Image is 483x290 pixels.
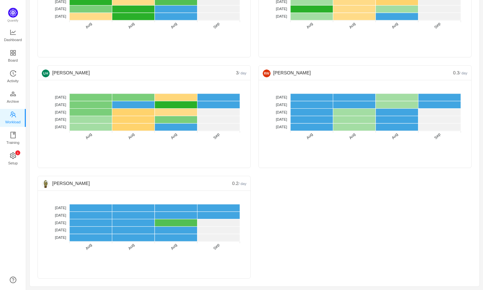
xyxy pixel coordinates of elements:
[263,69,271,77] img: d63e570e6ea8ccbe700c17163d6794a8
[55,236,66,239] tspan: [DATE]
[460,71,467,75] small: / day
[8,19,19,22] span: Quantify
[10,70,16,77] i: icon: history
[8,157,18,170] span: Setup
[263,66,453,80] div: [PERSON_NAME]
[276,117,287,121] tspan: [DATE]
[239,182,246,186] small: / day
[10,50,16,63] a: Board
[10,29,16,42] a: Dashboard
[236,70,246,75] span: 3
[8,8,18,18] img: Quantify
[305,132,314,140] tspan: Aug
[276,110,287,114] tspan: [DATE]
[127,243,135,251] tspan: Aug
[55,228,66,232] tspan: [DATE]
[42,176,232,191] div: [PERSON_NAME]
[391,22,399,30] tspan: Aug
[170,243,178,251] tspan: Aug
[55,95,66,99] tspan: [DATE]
[276,103,287,107] tspan: [DATE]
[10,152,16,159] i: icon: setting
[42,66,236,80] div: [PERSON_NAME]
[170,22,178,30] tspan: Aug
[10,111,16,118] i: icon: team
[17,150,18,155] p: 1
[10,153,16,166] a: icon: settingSetup
[10,70,16,84] a: Activity
[55,7,66,11] tspan: [DATE]
[55,117,66,121] tspan: [DATE]
[10,277,16,283] a: icon: question-circle
[433,21,442,29] tspan: Sep
[4,33,22,46] span: Dashboard
[6,136,19,149] span: Training
[276,7,287,11] tspan: [DATE]
[15,150,20,155] sup: 1
[10,91,16,97] i: icon: gold
[7,74,19,87] span: Activity
[276,95,287,99] tspan: [DATE]
[10,132,16,138] i: icon: book
[42,180,50,188] img: 24
[10,91,16,104] a: Archive
[305,22,314,30] tspan: Aug
[10,112,16,125] a: Workload
[170,132,178,140] tspan: Aug
[348,22,356,30] tspan: Aug
[10,132,16,145] a: Training
[85,22,93,30] tspan: Aug
[7,95,19,108] span: Archive
[276,125,287,129] tspan: [DATE]
[55,14,66,18] tspan: [DATE]
[85,132,93,140] tspan: Aug
[10,50,16,56] i: icon: appstore
[391,132,399,140] tspan: Aug
[85,243,93,251] tspan: Aug
[348,132,356,140] tspan: Aug
[212,21,221,29] tspan: Sep
[55,206,66,210] tspan: [DATE]
[55,213,66,217] tspan: [DATE]
[212,242,221,251] tspan: Sep
[5,115,21,129] span: Workload
[10,29,16,36] i: icon: line-chart
[232,181,246,186] span: 0.2
[276,14,287,18] tspan: [DATE]
[453,70,467,75] span: 0.3
[55,125,66,129] tspan: [DATE]
[55,103,66,107] tspan: [DATE]
[42,69,50,77] img: UH-5.png
[239,71,246,75] small: / day
[55,221,66,225] tspan: [DATE]
[212,132,221,140] tspan: Sep
[433,132,442,140] tspan: Sep
[8,54,18,67] span: Board
[127,22,135,30] tspan: Aug
[55,110,66,114] tspan: [DATE]
[127,132,135,140] tspan: Aug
